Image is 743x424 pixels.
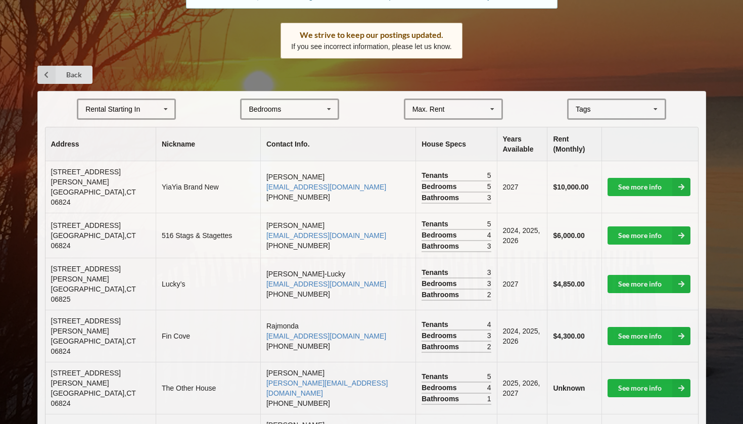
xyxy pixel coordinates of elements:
span: 5 [487,219,491,229]
b: $6,000.00 [553,231,584,240]
span: 5 [487,181,491,192]
span: Bedrooms [422,230,459,240]
b: Unknown [553,384,585,392]
th: House Specs [415,127,496,161]
span: Bathrooms [422,241,461,251]
a: See more info [608,178,690,196]
span: Tenants [422,170,451,180]
td: YiaYia Brand New [156,161,260,213]
td: [PERSON_NAME] [PHONE_NUMBER] [260,161,415,213]
th: Years Available [497,127,547,161]
div: Tags [573,104,606,115]
div: Rental Starting In [85,106,140,113]
a: [EMAIL_ADDRESS][DOMAIN_NAME] [266,183,386,191]
div: Max. Rent [412,106,445,113]
a: [PERSON_NAME][EMAIL_ADDRESS][DOMAIN_NAME] [266,379,388,397]
td: [PERSON_NAME] [PHONE_NUMBER] [260,213,415,258]
td: Lucky’s [156,258,260,310]
th: Nickname [156,127,260,161]
span: Bedrooms [422,278,459,289]
span: [GEOGRAPHIC_DATA] , CT 06824 [51,188,136,206]
span: Bedrooms [422,383,459,393]
span: Bathrooms [422,342,461,352]
p: If you see incorrect information, please let us know. [291,41,452,52]
span: 5 [487,371,491,382]
span: 3 [487,331,491,341]
span: 3 [487,278,491,289]
div: Bedrooms [249,106,281,113]
td: 2024, 2025, 2026 [497,213,547,258]
span: Bedrooms [422,331,459,341]
span: 3 [487,241,491,251]
span: 4 [487,319,491,329]
span: 3 [487,267,491,277]
b: $10,000.00 [553,183,588,191]
span: 4 [487,383,491,393]
span: 2 [487,290,491,300]
a: [EMAIL_ADDRESS][DOMAIN_NAME] [266,332,386,340]
a: Back [37,66,92,84]
span: [GEOGRAPHIC_DATA] , CT 06825 [51,285,136,303]
td: 2027 [497,161,547,213]
span: Bathrooms [422,290,461,300]
span: Tenants [422,371,451,382]
span: Tenants [422,219,451,229]
span: [STREET_ADDRESS] [51,221,121,229]
th: Address [45,127,156,161]
a: See more info [608,327,690,345]
b: $4,300.00 [553,332,584,340]
span: [STREET_ADDRESS][PERSON_NAME] [51,317,121,335]
span: [STREET_ADDRESS][PERSON_NAME] [51,369,121,387]
span: Tenants [422,267,451,277]
span: [GEOGRAPHIC_DATA] , CT 06824 [51,337,136,355]
td: [PERSON_NAME]-Lucky [PHONE_NUMBER] [260,258,415,310]
td: Rajmonda [PHONE_NUMBER] [260,310,415,362]
a: [EMAIL_ADDRESS][DOMAIN_NAME] [266,280,386,288]
span: Bedrooms [422,181,459,192]
span: Tenants [422,319,451,329]
a: See more info [608,275,690,293]
td: [PERSON_NAME] [PHONE_NUMBER] [260,362,415,414]
td: 2027 [497,258,547,310]
a: See more info [608,226,690,245]
span: 3 [487,193,491,203]
span: 1 [487,394,491,404]
span: 5 [487,170,491,180]
span: 4 [487,230,491,240]
b: $4,850.00 [553,280,584,288]
td: Fin Cove [156,310,260,362]
a: See more info [608,379,690,397]
td: 2025, 2026, 2027 [497,362,547,414]
th: Rent (Monthly) [547,127,601,161]
span: 2 [487,342,491,352]
span: [GEOGRAPHIC_DATA] , CT 06824 [51,389,136,407]
div: We strive to keep our postings updated. [291,30,452,40]
span: Bathrooms [422,193,461,203]
td: 2024, 2025, 2026 [497,310,547,362]
th: Contact Info. [260,127,415,161]
td: 516 Stags & Stagettes [156,213,260,258]
span: [STREET_ADDRESS][PERSON_NAME] [51,168,121,186]
span: [GEOGRAPHIC_DATA] , CT 06824 [51,231,136,250]
span: [STREET_ADDRESS][PERSON_NAME] [51,265,121,283]
span: Bathrooms [422,394,461,404]
a: [EMAIL_ADDRESS][DOMAIN_NAME] [266,231,386,240]
td: The Other House [156,362,260,414]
